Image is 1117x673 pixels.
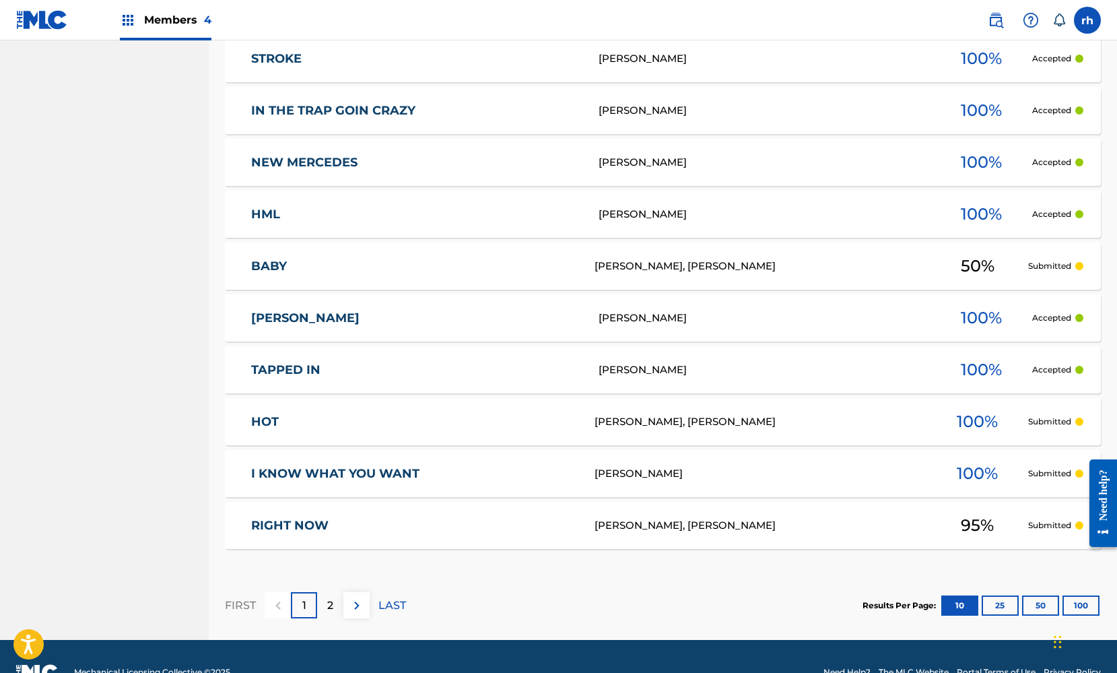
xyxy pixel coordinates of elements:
span: 100 % [957,410,998,434]
a: RIGHT NOW [251,518,576,534]
p: 1 [302,598,306,614]
div: [PERSON_NAME], [PERSON_NAME] [595,414,927,430]
a: BABY [251,259,576,274]
span: 100 % [957,461,998,486]
span: 4 [204,13,211,26]
span: Members [144,12,211,28]
div: User Menu [1074,7,1101,34]
span: 95 % [961,513,994,538]
p: FIRST [225,598,256,614]
span: 100 % [961,46,1002,71]
div: [PERSON_NAME] [599,155,931,170]
button: 25 [982,596,1019,616]
p: Accepted [1032,312,1071,324]
p: LAST [378,598,406,614]
div: Drag [1054,622,1062,662]
p: Accepted [1032,208,1071,220]
div: [PERSON_NAME] [599,311,931,326]
span: 100 % [961,202,1002,226]
div: [PERSON_NAME] [595,466,927,482]
p: Accepted [1032,53,1071,65]
img: Top Rightsholders [120,12,136,28]
span: 50 % [961,254,994,278]
div: [PERSON_NAME] [599,362,931,378]
div: [PERSON_NAME] [599,103,931,119]
a: I KNOW WHAT YOU WANT [251,466,576,482]
a: NEW MERCEDES [251,155,580,170]
p: 2 [327,598,333,614]
p: Submitted [1028,468,1071,480]
img: right [349,598,365,614]
p: Submitted [1028,260,1071,272]
p: Accepted [1032,156,1071,168]
span: 100 % [961,150,1002,174]
button: 50 [1022,596,1059,616]
a: [PERSON_NAME] [251,311,580,326]
div: Help [1017,7,1044,34]
p: Submitted [1028,519,1071,532]
span: 100 % [961,98,1002,123]
div: [PERSON_NAME] [599,207,931,222]
p: Accepted [1032,364,1071,376]
div: [PERSON_NAME], [PERSON_NAME] [595,259,927,274]
div: [PERSON_NAME] [599,51,931,67]
button: 10 [941,596,978,616]
div: [PERSON_NAME], [PERSON_NAME] [595,518,927,534]
span: 100 % [961,358,1002,382]
div: Notifications [1052,13,1066,27]
a: HML [251,207,580,222]
p: Submitted [1028,416,1071,428]
p: Results Per Page: [862,600,939,612]
img: search [988,12,1004,28]
a: Public Search [982,7,1009,34]
a: IN THE TRAP GOIN CRAZY [251,103,580,119]
a: HOT [251,414,576,430]
img: MLC Logo [16,10,68,30]
iframe: Resource Center [1079,446,1117,561]
a: STROKE [251,51,580,67]
a: TAPPED IN [251,362,580,378]
p: Accepted [1032,104,1071,117]
iframe: Chat Widget [1050,608,1117,673]
button: 100 [1062,596,1099,616]
img: help [1023,12,1039,28]
span: 100 % [961,306,1002,330]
